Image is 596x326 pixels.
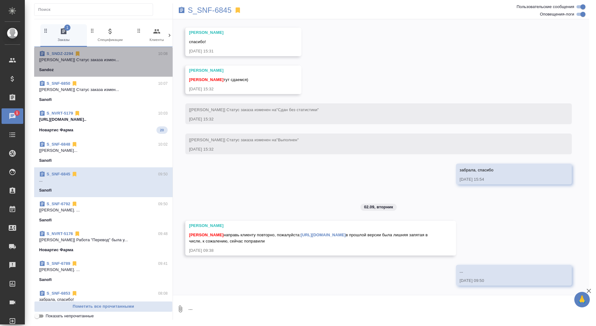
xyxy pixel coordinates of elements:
[189,86,280,92] div: [DATE] 15:32
[188,7,232,13] a: S_SNF-6845
[158,80,168,87] p: 10:07
[39,237,168,243] p: [[PERSON_NAME]] Работа "Перевод" была у...
[276,138,299,142] span: "Выполнен"
[39,247,73,253] p: Новартис Фарма
[276,107,319,112] span: "Сдан без статистики"
[189,146,550,152] div: [DATE] 15:32
[460,269,463,274] span: ...
[34,287,173,316] div: S_SNF-685308:08забрала, спасибо!Sanofi
[74,110,80,116] svg: Отписаться
[189,247,434,254] div: [DATE] 09:38
[577,293,587,306] span: 🙏
[39,87,168,93] p: [[PERSON_NAME]] Статус заказа измен...
[38,5,153,14] input: Поиск
[71,201,78,207] svg: Отписаться
[189,107,319,112] span: [[PERSON_NAME]] Статус заказа изменен на
[158,110,168,116] p: 10:03
[189,233,429,243] span: направь клиенту повторно, пожалуйста: в прошлой версии была лишняя запятая в числе, к сожалению, ...
[12,110,22,116] span: 1
[189,67,280,74] div: [PERSON_NAME]
[43,28,49,34] svg: Зажми и перетащи, чтобы поменять порядок вкладок
[189,77,248,82] span: тут сдаемся)
[71,290,78,297] svg: Отписаться
[89,28,95,34] svg: Зажми и перетащи, чтобы поменять порядок вкладок
[189,48,280,54] div: [DATE] 15:31
[39,157,52,164] p: Sanofi
[39,277,52,283] p: Sanofi
[460,168,494,172] span: забрала, спасибо
[34,227,173,257] div: S_NVRT-517609:48[[PERSON_NAME]] Работа "Перевод" была у...Новартис Фарма
[189,39,206,44] span: спасибо!
[47,261,70,266] a: S_SNF-6789
[74,51,81,57] svg: Отписаться
[300,233,345,237] a: [URL][DOMAIN_NAME]
[34,47,173,77] div: S_SNDZ-229410:08[[PERSON_NAME]] Статус заказа измен...Sandoz
[71,141,78,147] svg: Отписаться
[39,57,168,63] p: [[PERSON_NAME]] Статус заказа измен...
[71,80,78,87] svg: Отписаться
[64,25,70,31] span: 1
[39,97,52,103] p: Sanofi
[39,297,168,303] p: забрала, спасибо!
[47,142,70,147] a: S_SNF-6848
[460,176,550,183] div: [DATE] 15:54
[34,106,173,138] div: S_NVRT-517910:03[URL][DOMAIN_NAME]..Новартис Фарма20
[47,231,73,236] a: S_NVRT-5176
[34,197,173,227] div: S_SNF-679209:50[[PERSON_NAME]. ...Sanofi
[47,172,70,176] a: S_SNF-6845
[136,28,142,34] svg: Зажми и перетащи, чтобы поменять порядок вкладок
[34,138,173,167] div: S_SNF-684810:02[[PERSON_NAME]...Sanofi
[47,51,73,56] a: S_SNDZ-2294
[34,167,173,197] div: S_SNF-684509:50...Sanofi
[39,207,168,213] p: [[PERSON_NAME]. ...
[156,127,168,133] span: 20
[364,204,393,210] p: 02.09, вторник
[39,267,168,273] p: [[PERSON_NAME]. ...
[39,187,52,193] p: Sanofi
[47,291,70,296] a: S_SNF-6853
[47,81,70,86] a: S_SNF-6850
[189,116,550,122] div: [DATE] 15:32
[43,28,84,43] span: Заказы
[74,231,80,237] svg: Отписаться
[540,11,574,17] span: Оповещения-логи
[189,233,223,237] span: [PERSON_NAME]
[71,260,78,267] svg: Отписаться
[158,51,168,57] p: 10:08
[39,217,52,223] p: Sanofi
[158,231,168,237] p: 09:48
[189,223,434,229] div: [PERSON_NAME]
[158,260,168,267] p: 09:41
[46,313,94,319] span: Показать непрочитанные
[34,257,173,287] div: S_SNF-678909:41[[PERSON_NAME]. ...Sanofi
[2,108,23,124] a: 1
[158,201,168,207] p: 09:50
[189,29,280,36] div: [PERSON_NAME]
[517,4,574,10] span: Пользовательские сообщения
[39,67,54,73] p: Sandoz
[47,111,73,115] a: S_NVRT-5179
[71,171,78,177] svg: Отписаться
[460,278,550,284] div: [DATE] 09:50
[34,77,173,106] div: S_SNF-685010:07[[PERSON_NAME]] Статус заказа измен...Sanofi
[136,28,178,43] span: Клиенты
[39,127,73,133] p: Новартис Фарма
[158,290,168,297] p: 08:08
[189,77,223,82] span: [PERSON_NAME]
[39,177,168,183] p: ...
[39,147,168,154] p: [[PERSON_NAME]...
[89,28,131,43] span: Спецификации
[158,141,168,147] p: 10:02
[574,292,590,307] button: 🙏
[39,116,168,123] p: [URL][DOMAIN_NAME]..
[38,303,169,310] span: Пометить все прочитанными
[47,201,70,206] a: S_SNF-6792
[158,171,168,177] p: 09:50
[189,138,299,142] span: [[PERSON_NAME]] Статус заказа изменен на
[34,301,173,312] button: Пометить все прочитанными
